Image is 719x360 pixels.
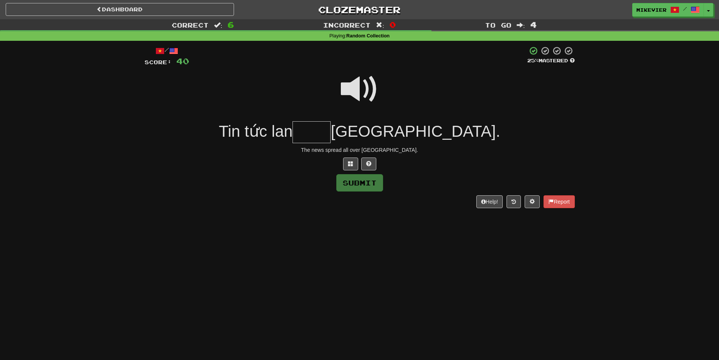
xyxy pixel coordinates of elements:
[228,20,234,29] span: 6
[636,6,667,13] span: mikevier
[527,57,575,64] div: Mastered
[683,6,687,11] span: /
[245,3,474,16] a: Clozemaster
[343,158,358,170] button: Switch sentence to multiple choice alt+p
[632,3,704,17] a: mikevier /
[219,122,293,140] span: Tin tức lan
[6,3,234,16] a: Dashboard
[476,195,503,208] button: Help!
[485,21,511,29] span: To go
[214,22,222,28] span: :
[145,46,189,56] div: /
[527,57,539,63] span: 25 %
[376,22,384,28] span: :
[530,20,537,29] span: 4
[176,56,189,66] span: 40
[145,146,575,154] div: The news spread all over [GEOGRAPHIC_DATA].
[517,22,525,28] span: :
[145,59,172,65] span: Score:
[323,21,371,29] span: Incorrect
[390,20,396,29] span: 0
[361,158,376,170] button: Single letter hint - you only get 1 per sentence and score half the points! alt+h
[172,21,209,29] span: Correct
[543,195,574,208] button: Report
[346,33,390,39] strong: Random Collection
[336,174,383,192] button: Submit
[507,195,521,208] button: Round history (alt+y)
[331,122,500,140] span: [GEOGRAPHIC_DATA].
